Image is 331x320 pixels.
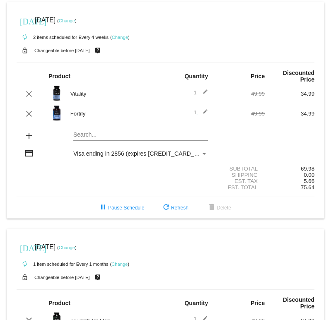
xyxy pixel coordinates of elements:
mat-icon: credit_card [24,148,34,158]
a: Change [59,18,75,23]
a: Change [59,245,75,250]
mat-icon: pause [98,203,108,213]
button: Delete [200,200,238,215]
mat-icon: autorenew [20,32,30,42]
div: Est. Total [215,184,265,190]
strong: Quantity [184,300,208,306]
mat-icon: add [24,131,34,141]
mat-icon: autorenew [20,259,30,269]
div: 34.99 [265,111,314,117]
small: ( ) [57,18,77,23]
span: 5.66 [304,178,314,184]
mat-icon: refresh [161,203,171,213]
mat-icon: lock_open [20,45,30,56]
small: Changeable before [DATE] [34,275,90,280]
strong: Price [251,300,265,306]
small: ( ) [110,262,129,267]
span: 1 [193,89,208,96]
small: 2 items scheduled for Every 4 weeks [17,35,109,40]
strong: Product [48,73,70,79]
div: Est. Tax [215,178,265,184]
div: Subtotal [215,166,265,172]
input: Search... [73,132,208,138]
strong: Discounted Price [283,70,314,83]
strong: Product [48,300,70,306]
span: Refresh [161,205,188,211]
mat-icon: edit [198,89,208,99]
a: Change [111,262,128,267]
div: 49.99 [215,91,265,97]
mat-icon: clear [24,89,34,99]
img: Image-1-Vitality-1000x1000-1.png [48,85,65,101]
small: Changeable before [DATE] [34,48,90,53]
mat-icon: edit [198,109,208,119]
div: 34.99 [265,91,314,97]
mat-icon: [DATE] [20,243,30,253]
mat-icon: delete [207,203,217,213]
strong: Quantity [184,73,208,79]
strong: Discounted Price [283,296,314,310]
img: Image-1-Carousel-Fortify-Transp.png [48,105,65,121]
div: 49.99 [215,111,265,117]
div: Shipping [215,172,265,178]
button: Refresh [155,200,195,215]
div: 69.98 [265,166,314,172]
span: 1 [193,109,208,115]
strong: Price [251,73,265,79]
mat-icon: [DATE] [20,16,30,26]
small: 1 item scheduled for Every 1 months [17,262,109,267]
span: 75.64 [301,184,314,190]
small: ( ) [110,35,130,40]
mat-select: Payment Method [73,150,208,157]
button: Pause Schedule [92,200,151,215]
span: Visa ending in 2856 (expires [CREDIT_CARD_DATA]) [73,150,212,157]
a: Change [112,35,128,40]
span: Pause Schedule [98,205,144,211]
div: Vitality [66,91,166,97]
span: 0.00 [304,172,314,178]
mat-icon: live_help [93,272,103,283]
div: Fortify [66,111,166,117]
small: ( ) [57,245,77,250]
span: Delete [207,205,231,211]
mat-icon: clear [24,109,34,119]
mat-icon: live_help [93,45,103,56]
mat-icon: lock_open [20,272,30,283]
